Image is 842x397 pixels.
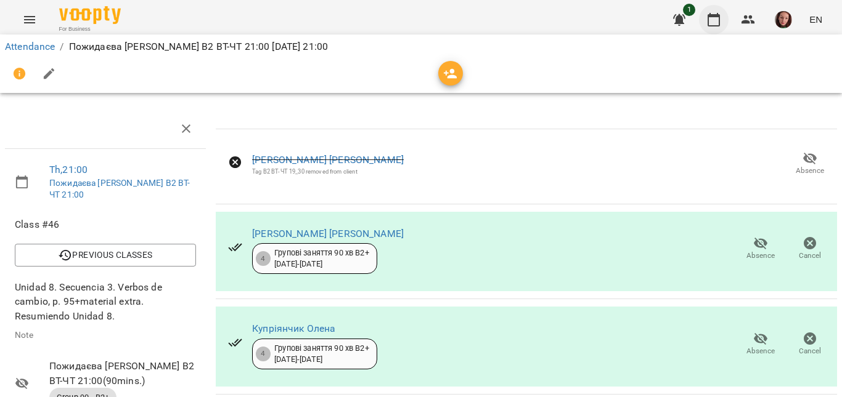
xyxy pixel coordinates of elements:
[59,25,121,33] span: For Business
[15,217,196,232] span: Class #46
[274,247,369,270] div: Групові заняття 90 хв В2+ [DATE] - [DATE]
[736,327,785,361] button: Absence
[785,327,835,361] button: Cancel
[49,178,190,200] a: Пожидаєва [PERSON_NAME] В2 ВТ-ЧТ 21:00
[256,251,271,266] div: 4
[746,346,775,356] span: Absence
[252,167,404,175] div: Tag В2 ВТ-ЧТ 19_30 removed from client
[15,244,196,266] button: Previous Classes
[49,164,88,175] a: Th , 21:00
[785,146,835,181] button: Absence
[252,323,335,334] a: Купріянчик Олена
[804,8,827,31] button: EN
[796,166,824,176] span: Absence
[252,154,404,166] a: [PERSON_NAME] [PERSON_NAME]
[5,41,55,52] a: Attendance
[256,347,271,361] div: 4
[15,5,44,34] button: Menu
[25,247,186,262] span: Previous Classes
[59,6,121,24] img: Voopty Logo
[809,13,822,26] span: EN
[785,232,835,267] button: Cancel
[274,343,369,366] div: Групові заняття 90 хв В2+ [DATE] - [DATE]
[60,39,63,54] li: /
[799,346,821,356] span: Cancel
[252,228,404,239] a: [PERSON_NAME] [PERSON_NAME]
[736,232,785,267] button: Absence
[775,11,792,28] img: 09dce9ce98c38e7399589cdc781be319.jpg
[746,251,775,261] span: Absence
[49,359,196,388] span: Пожидаєва [PERSON_NAME] В2 ВТ-ЧТ 21:00 ( 90 mins. )
[683,4,695,16] span: 1
[799,251,821,261] span: Cancel
[15,280,196,324] p: Unidad 8. Secuencia 3. Verbos de cambio, p. 95+material extra. Resumiendo Unidad 8.
[15,329,196,342] p: Note
[5,39,837,54] nav: breadcrumb
[69,39,329,54] p: Пожидаєва [PERSON_NAME] В2 ВТ-ЧТ 21:00 [DATE] 21:00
